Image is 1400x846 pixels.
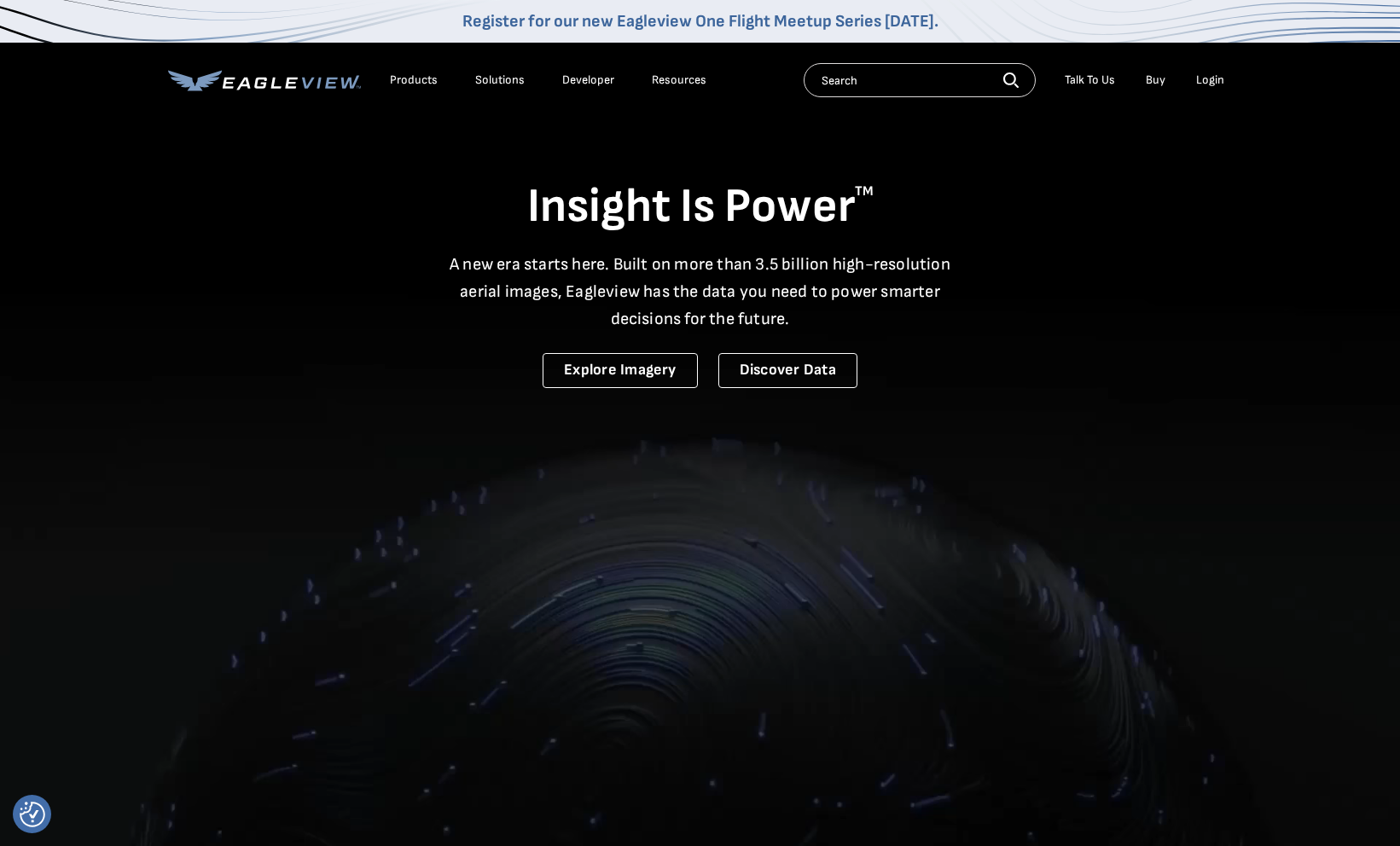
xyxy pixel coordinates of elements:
[1065,72,1115,88] div: Talk To Us
[562,72,614,88] a: Developer
[20,802,45,827] button: Consent Preferences
[543,353,698,388] a: Explore Imagery
[462,11,938,32] a: Register for our new Eagleview One Flight Meetup Series [DATE].
[168,177,1233,237] h1: Insight Is Power
[20,802,45,827] img: Revisit consent button
[652,72,706,88] div: Resources
[804,63,1036,97] input: Search
[718,353,857,388] a: Discover Data
[475,72,525,88] div: Solutions
[855,183,874,200] sup: TM
[390,72,438,88] div: Products
[1196,72,1224,88] div: Login
[439,251,961,333] p: A new era starts here. Built on more than 3.5 billion high-resolution aerial images, Eagleview ha...
[1146,72,1165,88] a: Buy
